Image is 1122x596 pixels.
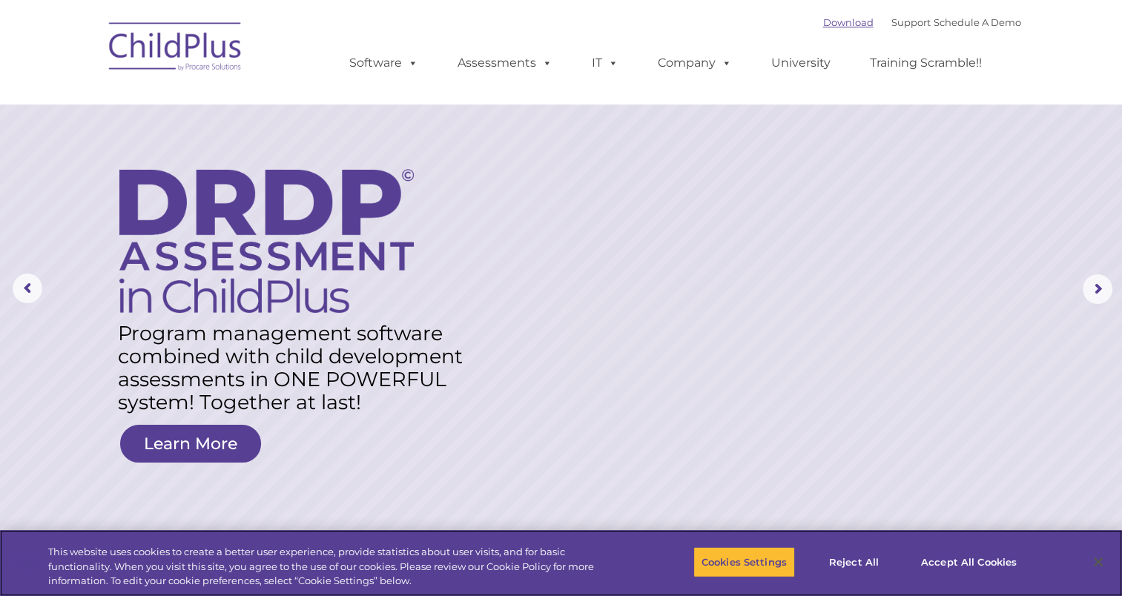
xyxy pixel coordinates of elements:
a: Download [823,16,874,28]
img: DRDP Assessment in ChildPlus [119,169,414,313]
rs-layer: Program management software combined with child development assessments in ONE POWERFUL system! T... [118,322,477,414]
span: Phone number [206,159,269,170]
a: Support [891,16,931,28]
span: Last name [206,98,251,109]
a: Learn More [120,425,261,463]
img: ChildPlus by Procare Solutions [102,12,250,86]
a: IT [577,48,633,78]
a: Training Scramble!! [855,48,997,78]
a: Company [643,48,747,78]
a: Software [334,48,433,78]
button: Reject All [808,546,900,577]
font: | [823,16,1021,28]
a: Assessments [443,48,567,78]
button: Cookies Settings [693,546,795,577]
a: University [756,48,845,78]
button: Close [1082,546,1115,578]
a: Schedule A Demo [934,16,1021,28]
button: Accept All Cookies [913,546,1025,577]
div: This website uses cookies to create a better user experience, provide statistics about user visit... [48,545,617,589]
